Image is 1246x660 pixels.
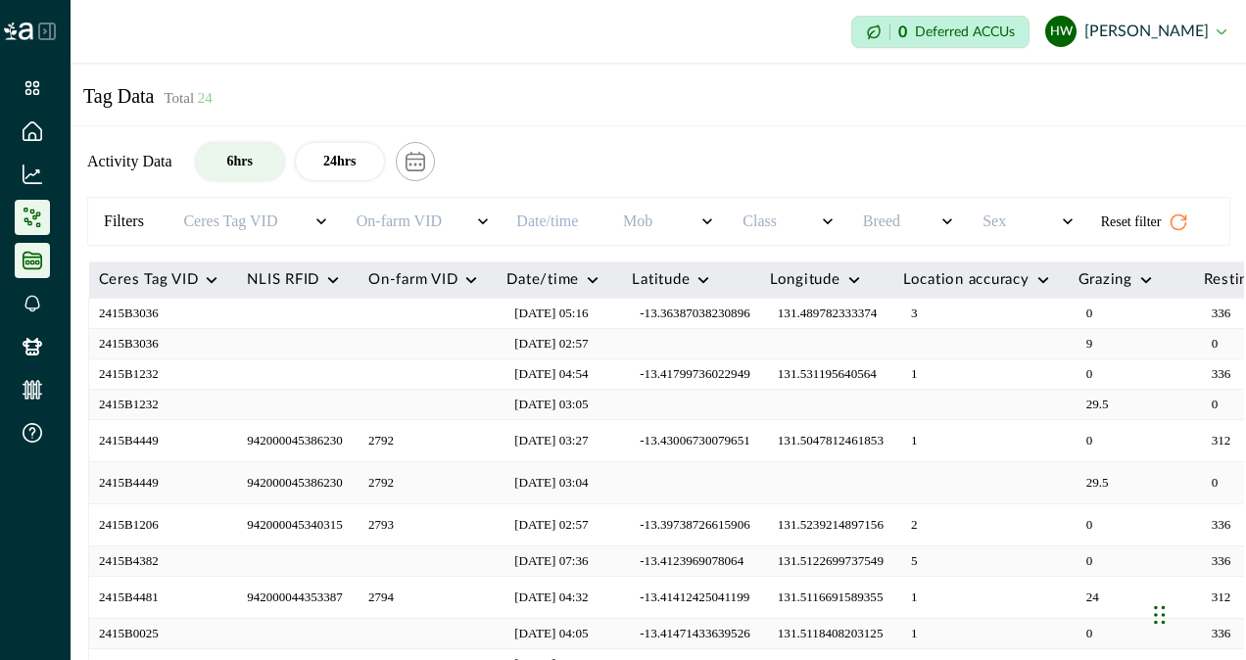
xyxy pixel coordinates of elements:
p: 0 [1086,551,1184,571]
td: 2415B1232 [89,390,238,420]
p: 131.5118408203125 [778,624,884,643]
p: [DATE] 04:54 [514,364,612,384]
p: 9 [1086,334,1184,354]
span: 24 [194,90,213,106]
p: 131.5122699737549 [778,551,884,571]
p: -13.39738726615906 [640,515,750,535]
td: 2415B4449 [89,462,238,504]
p: [DATE] 07:36 [514,551,612,571]
p: 1 [911,364,1009,384]
p: 0 [1086,304,1184,323]
p: -13.4123969078064 [640,551,743,571]
p: -13.43006730079651 [640,431,750,450]
p: [DATE] 02:57 [514,515,612,535]
td: 2415B1206 [89,504,238,546]
div: Grazing [1078,272,1132,288]
p: 131.531195640564 [778,364,877,384]
p: 5 [911,551,1009,571]
button: calendar [396,142,435,181]
td: 942000044353387 [237,577,359,619]
p: 0 [1086,431,1184,450]
td: 2415B4481 [89,577,238,619]
p: [DATE] 05:16 [514,304,612,323]
p: 29.5 [1086,473,1184,493]
p: -13.41799736022949 [640,364,750,384]
p: 1 [911,431,1009,450]
li: Filters [92,202,169,241]
p: 131.489782333374 [778,304,878,323]
p: [DATE] 03:05 [514,395,612,414]
p: Deferred ACCUs [915,24,1015,39]
p: 0 [898,24,907,40]
p: [DATE] 04:05 [514,624,612,643]
button: 24hrs [296,143,384,180]
p: Activity Data [87,150,172,173]
p: -13.41412425041199 [640,588,749,607]
div: Ceres Tag VID [99,272,199,288]
div: On-farm VID [368,272,457,288]
div: Location accuracy [903,272,1030,288]
p: 131.5116691589355 [778,588,884,607]
button: Reset filter [1101,205,1189,240]
p: 131.5239214897156 [778,515,884,535]
td: 2793 [359,504,497,546]
td: 2794 [359,577,497,619]
span: Total [164,90,212,106]
p: -13.41471433639526 [640,624,750,643]
p: -13.36387038230896 [640,304,750,323]
div: Longitude [770,272,840,288]
div: NLIS RFID [247,272,319,288]
p: 0 [1086,364,1184,384]
p: 29.5 [1086,395,1184,414]
td: 942000045340315 [237,504,359,546]
td: 2415B1232 [89,359,238,390]
p: Tag Data [83,81,213,111]
td: 2415B4449 [89,420,238,462]
div: Latitude [632,272,690,288]
p: 0 [1086,624,1184,643]
td: 2415B3036 [89,299,238,329]
p: 24 [1086,588,1184,607]
iframe: Chat Widget [1148,566,1246,660]
p: 3 [911,304,1009,323]
td: 942000045386230 [237,420,359,462]
td: 2415B0025 [89,619,238,649]
p: [DATE] 02:57 [514,334,612,354]
p: 0 [1086,515,1184,535]
p: 1 [911,624,1009,643]
p: [DATE] 03:04 [514,473,612,493]
p: 131.5047812461853 [778,431,884,450]
td: 2415B4382 [89,546,238,577]
div: Date/time [506,272,579,288]
p: [DATE] 04:32 [514,588,612,607]
button: 6hrs [196,143,284,180]
div: Drag [1154,586,1166,644]
p: 2 [911,515,1009,535]
p: Date/time [516,210,598,233]
td: 2415B3036 [89,329,238,359]
td: 2792 [359,462,497,504]
p: [DATE] 03:27 [514,431,612,450]
button: Helen Wyatt[PERSON_NAME] [1045,8,1226,55]
img: Logo [4,23,33,40]
td: 942000045386230 [237,462,359,504]
p: 1 [911,588,1009,607]
td: 2792 [359,420,497,462]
